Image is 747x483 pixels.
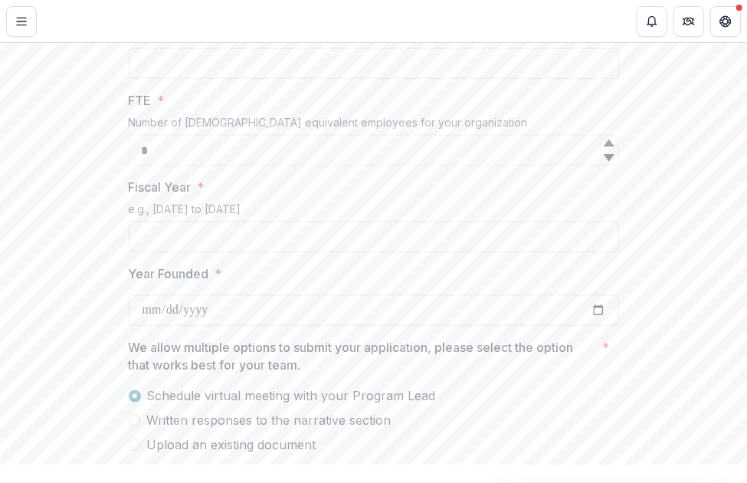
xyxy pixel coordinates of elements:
span: Upload an existing document [147,436,316,455]
button: Get Help [710,6,741,37]
button: Toggle Menu [6,6,37,37]
button: Partners [673,6,704,37]
p: FTE [129,91,152,110]
div: e.g., [DATE] to [DATE] [129,202,619,222]
div: Number of [DEMOGRAPHIC_DATA] equivalent employees for your organization [129,116,619,135]
p: Fiscal Year [129,178,192,196]
p: We allow multiple options to submit your application, please select the option that works best fo... [129,338,597,375]
span: Schedule virtual meeting with your Program Lead [147,387,436,406]
p: Year Founded [129,264,209,283]
button: Notifications [637,6,667,37]
span: Written responses to the narrative section [147,412,392,430]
